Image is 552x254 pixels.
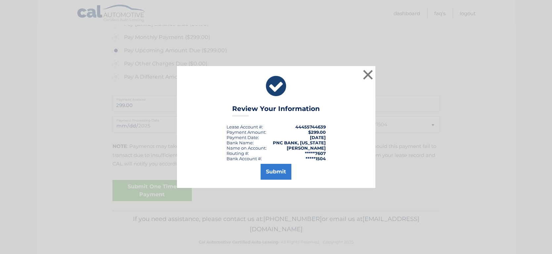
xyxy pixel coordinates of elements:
[227,129,266,135] div: Payment Amount:
[227,140,254,145] div: Bank Name:
[227,151,249,156] div: Routing #:
[273,140,326,145] strong: PNC BANK, [US_STATE]
[227,135,259,140] div: :
[227,156,262,161] div: Bank Account #:
[227,145,267,151] div: Name on Account:
[308,129,326,135] span: $299.00
[261,164,291,180] button: Submit
[295,124,326,129] strong: 44455744639
[232,105,320,116] h3: Review Your Information
[227,124,263,129] div: Lease Account #:
[361,68,375,81] button: ×
[287,145,326,151] strong: [PERSON_NAME]
[310,135,326,140] span: [DATE]
[227,135,258,140] span: Payment Date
